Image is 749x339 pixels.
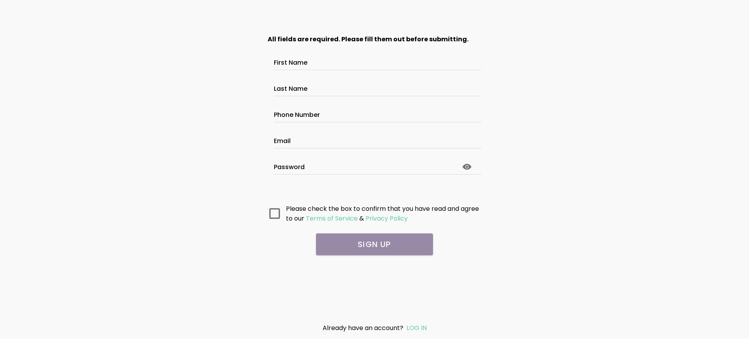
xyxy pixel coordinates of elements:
ion-text: Terms of Service [306,214,358,223]
div: Already have an account? [283,323,466,333]
a: LOG IN [406,323,427,332]
strong: All fields are required. Please fill them out before submitting. [268,35,469,44]
ion-col: Please check the box to confirm that you have read and agree to our & [284,202,484,225]
ion-text: Privacy Policy [366,214,408,223]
